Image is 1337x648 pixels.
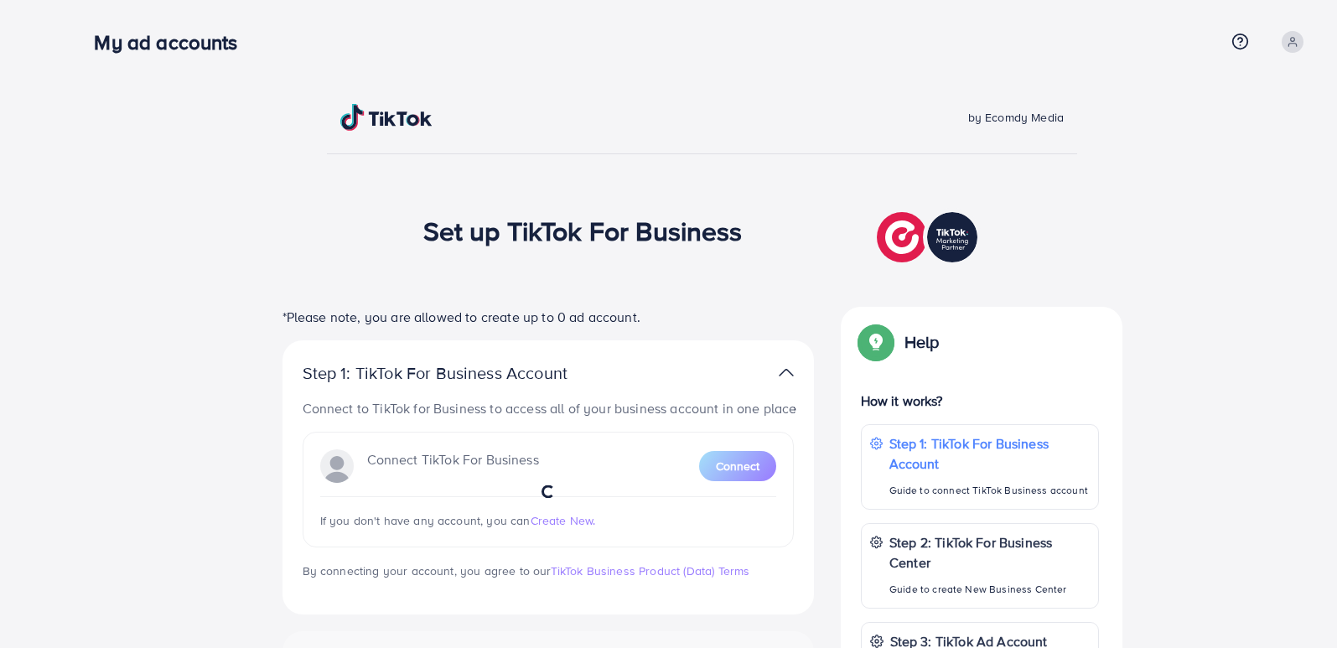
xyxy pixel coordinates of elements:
[889,433,1090,474] p: Step 1: TikTok For Business Account
[877,208,982,267] img: TikTok partner
[968,109,1064,126] span: by Ecomdy Media
[861,327,891,357] img: Popup guide
[904,332,940,352] p: Help
[861,391,1099,411] p: How it works?
[94,30,251,54] h3: My ad accounts
[889,579,1090,599] p: Guide to create New Business Center
[303,363,621,383] p: Step 1: TikTok For Business Account
[889,480,1090,500] p: Guide to connect TikTok Business account
[282,307,814,327] p: *Please note, you are allowed to create up to 0 ad account.
[889,532,1090,573] p: Step 2: TikTok For Business Center
[340,104,433,131] img: TikTok
[423,215,743,246] h1: Set up TikTok For Business
[779,360,794,385] img: TikTok partner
